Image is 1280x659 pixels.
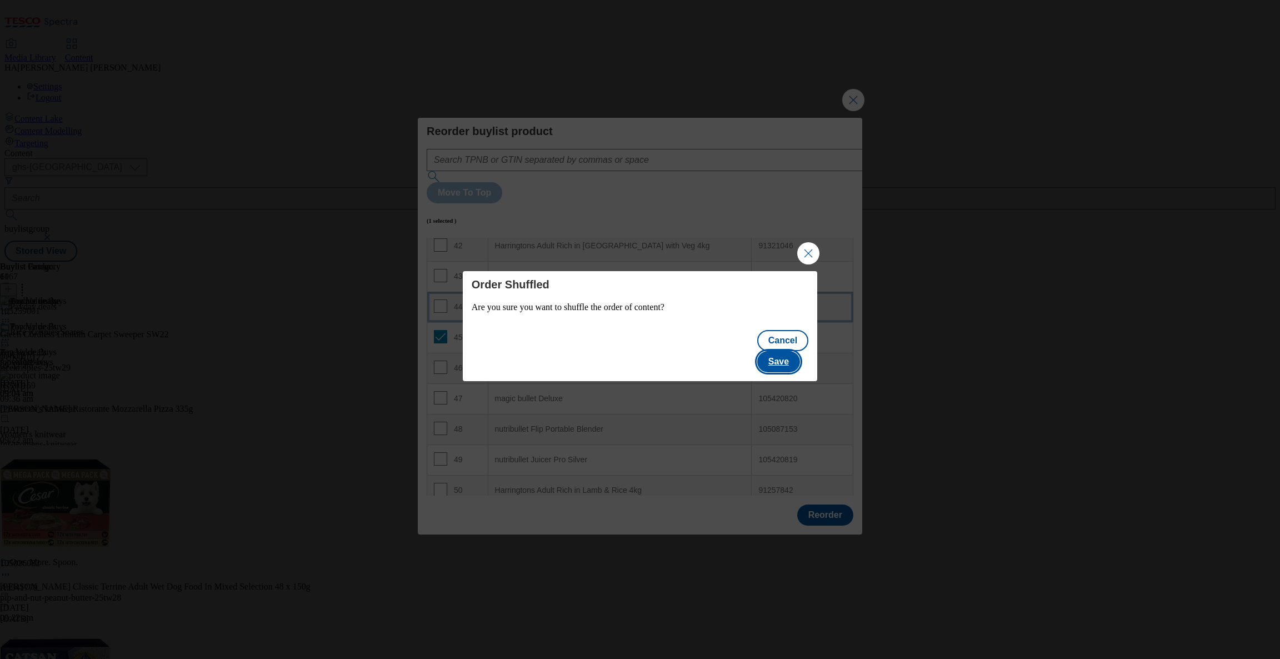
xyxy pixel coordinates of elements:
button: Save [757,351,800,372]
h4: Order Shuffled [472,278,808,291]
div: Modal [463,271,817,381]
p: Are you sure you want to shuffle the order of content? [472,302,808,312]
button: Close Modal [797,242,819,264]
button: Cancel [757,330,808,351]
